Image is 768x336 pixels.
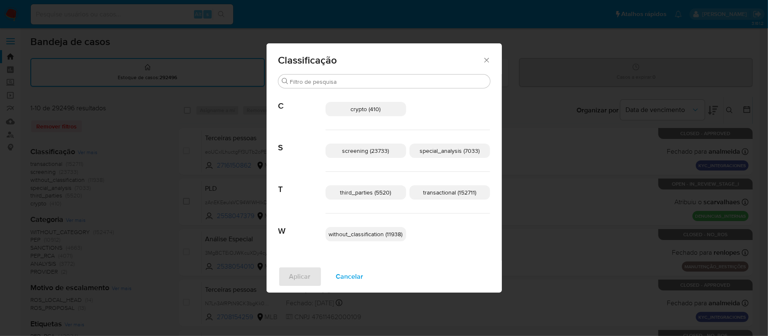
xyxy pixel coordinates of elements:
span: T [278,172,326,195]
input: Filtro de pesquisa [290,78,487,85]
span: W [278,213,326,236]
span: transactional (152711) [423,188,476,197]
span: third_parties (5520) [340,188,391,197]
span: special_analysis (7033) [420,147,480,155]
div: without_classification (11938) [326,227,406,241]
span: Classificação [278,55,483,65]
button: Buscar [282,78,288,85]
span: S [278,130,326,153]
span: crypto (410) [351,105,381,113]
span: Cancelar [336,267,364,286]
button: Fechar [482,56,490,64]
div: transactional (152711) [410,185,490,200]
span: screening (23733) [342,147,389,155]
span: without_classification (11938) [329,230,403,238]
div: screening (23733) [326,144,406,158]
div: crypto (410) [326,102,406,116]
button: Cancelar [325,267,375,287]
div: third_parties (5520) [326,185,406,200]
div: special_analysis (7033) [410,144,490,158]
span: C [278,88,326,111]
